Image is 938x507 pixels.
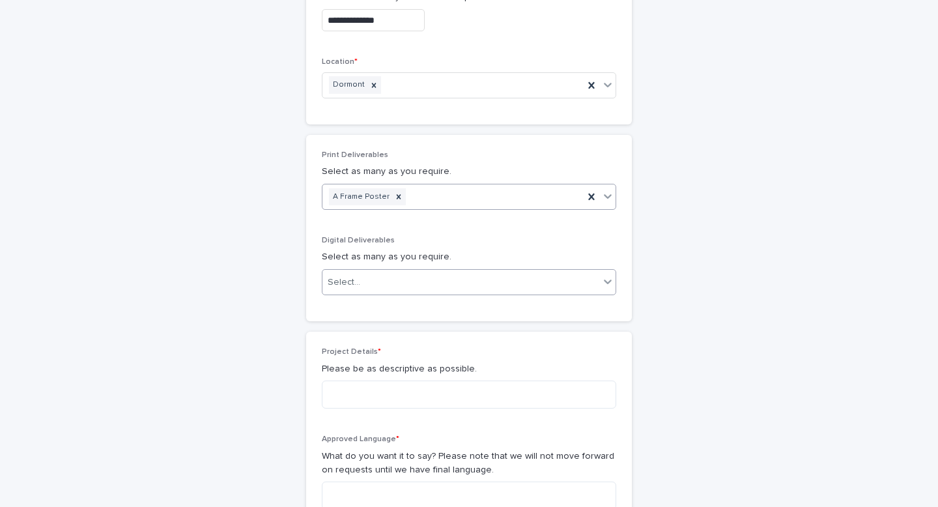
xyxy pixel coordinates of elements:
p: Please be as descriptive as possible. [322,362,616,376]
p: Select as many as you require. [322,250,616,264]
span: Location [322,58,358,66]
p: Select as many as you require. [322,165,616,179]
p: What do you want it to say? Please note that we will not move forward on requests until we have f... [322,450,616,477]
span: Approved Language [322,435,399,443]
div: Dormont [329,76,367,94]
span: Print Deliverables [322,151,388,159]
span: Project Details [322,348,381,356]
span: Digital Deliverables [322,237,395,244]
div: Select... [328,276,360,289]
div: A Frame Poster [329,188,391,206]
